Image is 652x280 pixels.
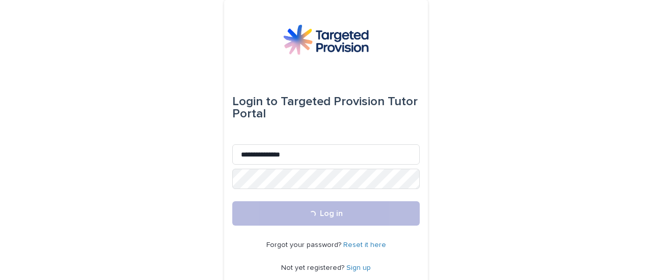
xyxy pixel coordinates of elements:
[346,264,371,271] a: Sign up
[283,24,369,55] img: M5nRWzHhSzIhMunXDL62
[281,264,346,271] span: Not yet registered?
[343,241,386,248] a: Reset it here
[320,209,343,217] span: Log in
[232,96,278,108] span: Login to
[232,87,420,128] div: Targeted Provision Tutor Portal
[266,241,343,248] span: Forgot your password?
[232,201,420,226] button: Log in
